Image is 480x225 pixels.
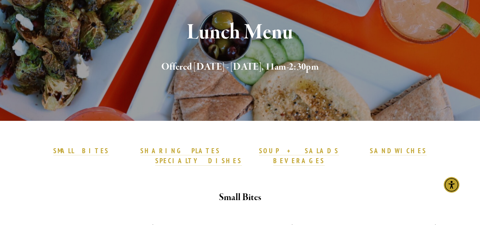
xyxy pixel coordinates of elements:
[53,146,109,155] strong: SMALL BITES
[140,146,220,156] a: SHARING PLATES
[259,146,339,156] a: SOUP + SALADS
[370,146,427,156] a: SANDWICHES
[444,177,459,193] div: Accessibility Menu
[155,156,242,165] strong: SPECIALTY DISHES
[140,146,220,155] strong: SHARING PLATES
[259,146,339,155] strong: SOUP + SALADS
[273,156,325,166] a: BEVERAGES
[273,156,325,165] strong: BEVERAGES
[53,146,109,156] a: SMALL BITES
[219,191,261,204] strong: Small Bites
[48,21,432,44] h1: Lunch Menu
[370,146,427,155] strong: SANDWICHES
[48,60,432,75] h2: Offered [DATE] - [DATE], 11am-2:30pm
[155,156,242,166] a: SPECIALTY DISHES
